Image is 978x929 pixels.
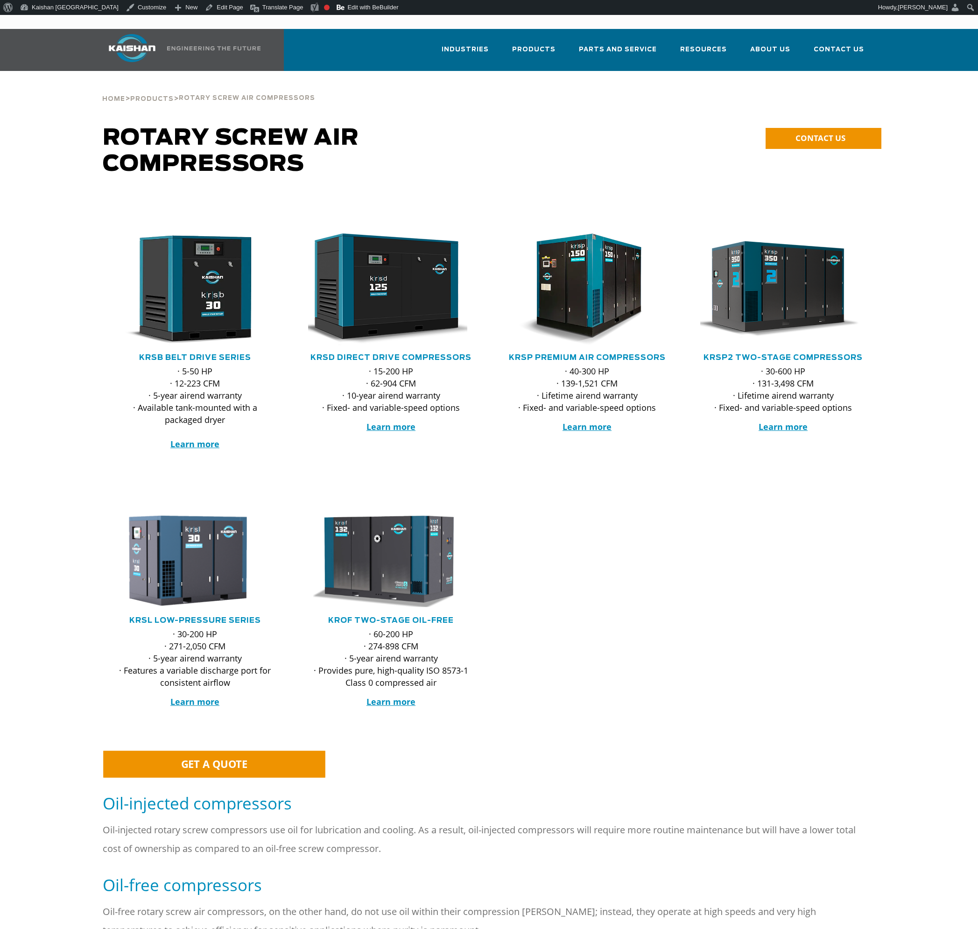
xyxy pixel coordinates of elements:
a: Kaishan USA [97,29,262,71]
span: Rotary Screw Air Compressors [103,127,359,176]
div: krsp350 [700,233,866,345]
a: KRSL Low-Pressure Series [129,617,261,624]
p: · 15-200 HP · 62-904 CFM · 10-year airend warranty · Fixed- and variable-speed options [308,365,474,414]
p: · 30-600 HP · 131-3,498 CFM · Lifetime airend warranty · Fixed- and variable-speed options [700,365,866,414]
span: Products [130,96,174,102]
div: krsb30 [112,233,278,345]
div: krsl30 [112,513,278,608]
img: krsl30 [105,513,271,608]
a: Industries [442,37,489,69]
img: Engineering the future [167,46,260,50]
a: Learn more [170,438,219,450]
div: krof132 [308,513,474,608]
p: · 40-300 HP · 139-1,521 CFM · Lifetime airend warranty · Fixed- and variable-speed options [504,365,670,414]
a: About Us [750,37,790,69]
p: Oil-injected rotary screw compressors use oil for lubrication and cooling. As a result, oil-injec... [103,821,876,858]
span: [PERSON_NAME] [898,4,948,11]
span: Home [102,96,125,102]
a: KROF TWO-STAGE OIL-FREE [328,617,454,624]
a: Contact Us [814,37,864,69]
a: Products [512,37,556,69]
img: krsp350 [693,233,859,345]
span: CONTACT US [795,133,845,143]
a: KRSP2 Two-Stage Compressors [704,354,863,361]
h5: Oil-injected compressors [103,793,876,814]
a: CONTACT US [766,128,881,149]
div: krsp150 [504,233,670,345]
div: Focus keyphrase not set [324,5,330,10]
span: About Us [750,44,790,55]
a: Learn more [170,696,219,707]
span: Resources [680,44,727,55]
a: Learn more [759,421,808,432]
span: Rotary Screw Air Compressors [179,95,315,101]
a: Parts and Service [579,37,657,69]
span: GET A QUOTE [181,757,247,771]
img: krsp150 [497,233,663,345]
a: Resources [680,37,727,69]
img: krsb30 [105,233,271,345]
img: kaishan logo [97,34,167,62]
a: Learn more [366,696,415,707]
a: KRSD Direct Drive Compressors [310,354,471,361]
span: Industries [442,44,489,55]
p: · 5-50 HP · 12-223 CFM · 5-year airend warranty · Available tank-mounted with a packaged dryer [112,365,278,450]
a: Home [102,94,125,103]
img: krsd125 [301,233,467,345]
span: Contact Us [814,44,864,55]
p: · 30-200 HP · 271-2,050 CFM · 5-year airend warranty · Features a variable discharge port for con... [112,628,278,689]
div: krsd125 [308,233,474,345]
a: Learn more [563,421,612,432]
p: · 60-200 HP · 274-898 CFM · 5-year airend warranty · Provides pure, high-quality ISO 8573-1 Class... [308,628,474,689]
a: Learn more [366,421,415,432]
a: KRSB Belt Drive Series [139,354,251,361]
a: Products [130,94,174,103]
h5: Oil-free compressors [103,874,876,895]
div: > > [102,71,315,106]
img: krof132 [301,513,467,608]
span: Products [512,44,556,55]
a: KRSP Premium Air Compressors [509,354,666,361]
span: Parts and Service [579,44,657,55]
a: GET A QUOTE [103,751,325,777]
